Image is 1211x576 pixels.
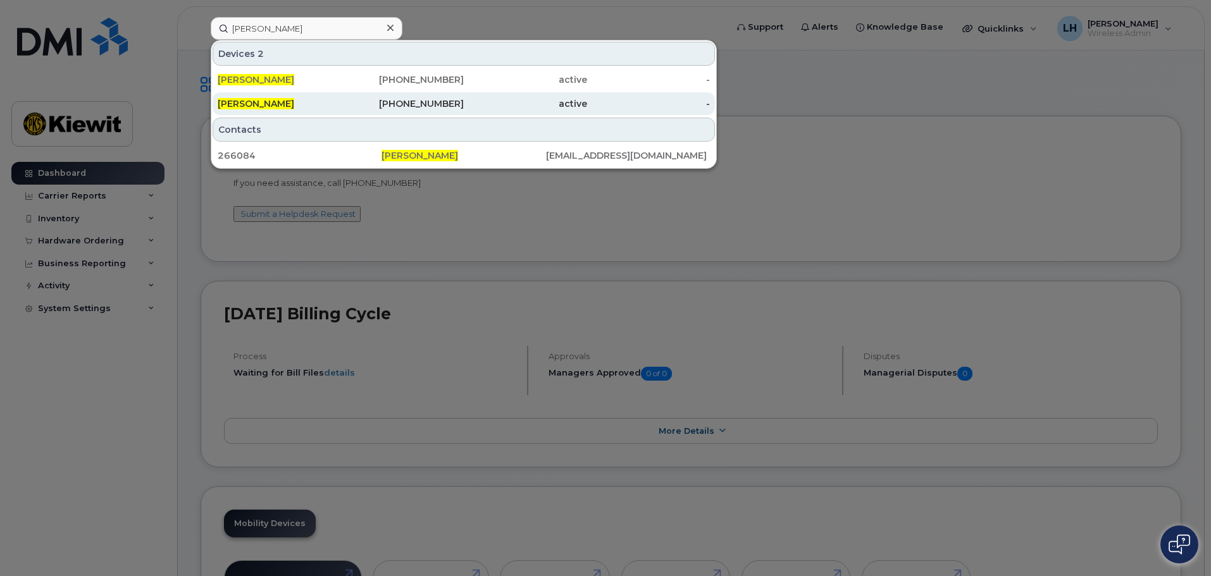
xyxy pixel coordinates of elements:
[218,74,294,85] span: [PERSON_NAME]
[218,149,382,162] div: 266084
[213,68,715,91] a: [PERSON_NAME][PHONE_NUMBER]active-
[464,97,587,110] div: active
[213,92,715,115] a: [PERSON_NAME][PHONE_NUMBER]active-
[464,73,587,86] div: active
[213,42,715,66] div: Devices
[1169,534,1190,555] img: Open chat
[382,150,458,161] span: [PERSON_NAME]
[218,98,294,109] span: [PERSON_NAME]
[341,73,464,86] div: [PHONE_NUMBER]
[587,97,711,110] div: -
[587,73,711,86] div: -
[213,118,715,142] div: Contacts
[213,144,715,167] a: 266084[PERSON_NAME][EMAIL_ADDRESS][DOMAIN_NAME]
[258,47,264,60] span: 2
[341,97,464,110] div: [PHONE_NUMBER]
[546,149,710,162] div: [EMAIL_ADDRESS][DOMAIN_NAME]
